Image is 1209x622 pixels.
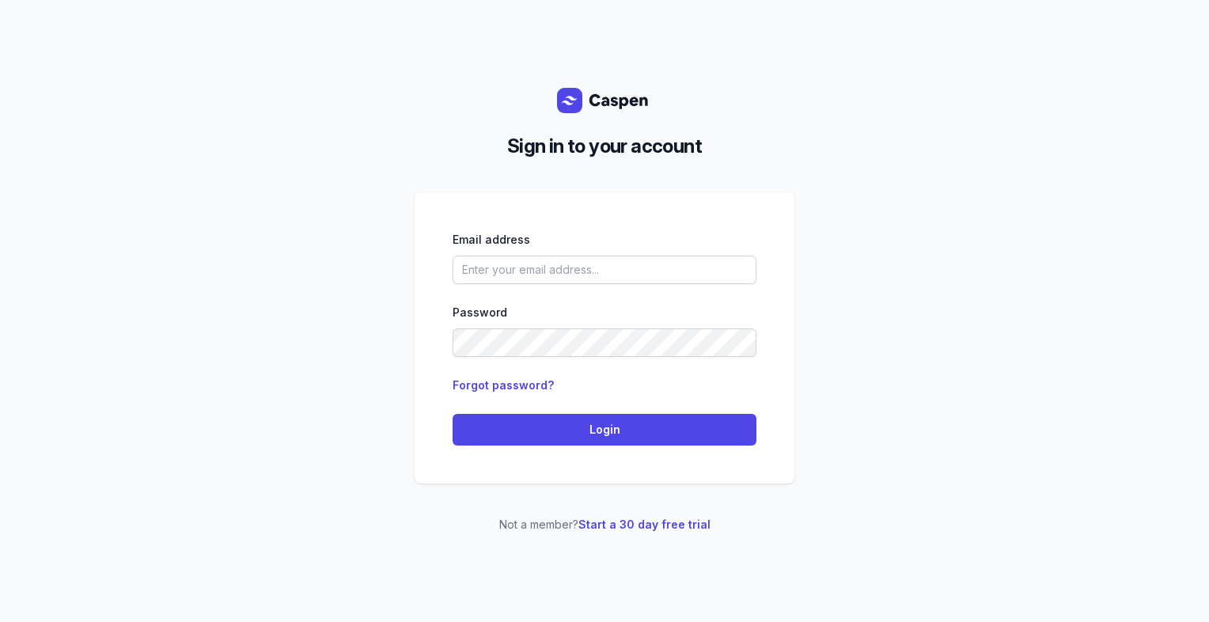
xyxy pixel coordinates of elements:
[453,230,756,249] div: Email address
[453,414,756,446] button: Login
[453,378,554,392] a: Forgot password?
[427,132,782,161] h2: Sign in to your account
[415,515,794,534] p: Not a member?
[453,256,756,284] input: Enter your email address...
[462,420,747,439] span: Login
[578,518,711,531] a: Start a 30 day free trial
[453,303,756,322] div: Password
